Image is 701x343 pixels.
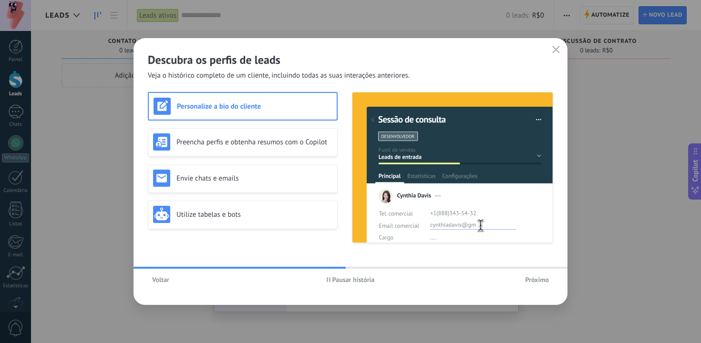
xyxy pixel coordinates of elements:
[322,272,379,287] button: Pausar história
[152,276,169,283] span: Voltar
[521,272,553,287] button: Próximo
[176,210,332,219] h3: Utilize tabelas e bots
[148,52,553,67] h2: Descubra os perfis de leads
[332,276,375,283] span: Pausar história
[525,276,549,283] span: Próximo
[177,102,332,111] h3: Personalize a bio do cliente
[148,272,174,287] button: Voltar
[176,174,332,183] h3: Envie chats e emails
[148,71,410,81] span: Veja o histórico completo de um cliente, incluindo todas as suas interações anteriores.
[176,138,332,147] h3: Preencha perfis e obtenha resumos com o Copilot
